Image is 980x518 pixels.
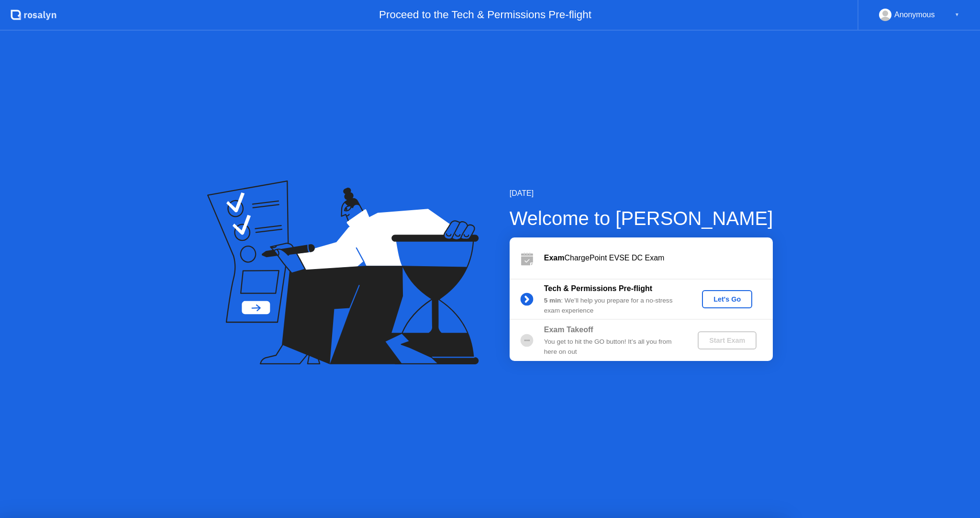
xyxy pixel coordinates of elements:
[544,254,565,262] b: Exam
[544,326,593,334] b: Exam Takeoff
[544,284,652,293] b: Tech & Permissions Pre-flight
[510,204,773,233] div: Welcome to [PERSON_NAME]
[544,252,773,264] div: ChargePoint EVSE DC Exam
[510,188,773,199] div: [DATE]
[544,337,682,357] div: You get to hit the GO button! It’s all you from here on out
[706,295,748,303] div: Let's Go
[955,9,959,21] div: ▼
[702,337,753,344] div: Start Exam
[544,297,561,304] b: 5 min
[544,296,682,315] div: : We’ll help you prepare for a no-stress exam experience
[894,9,935,21] div: Anonymous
